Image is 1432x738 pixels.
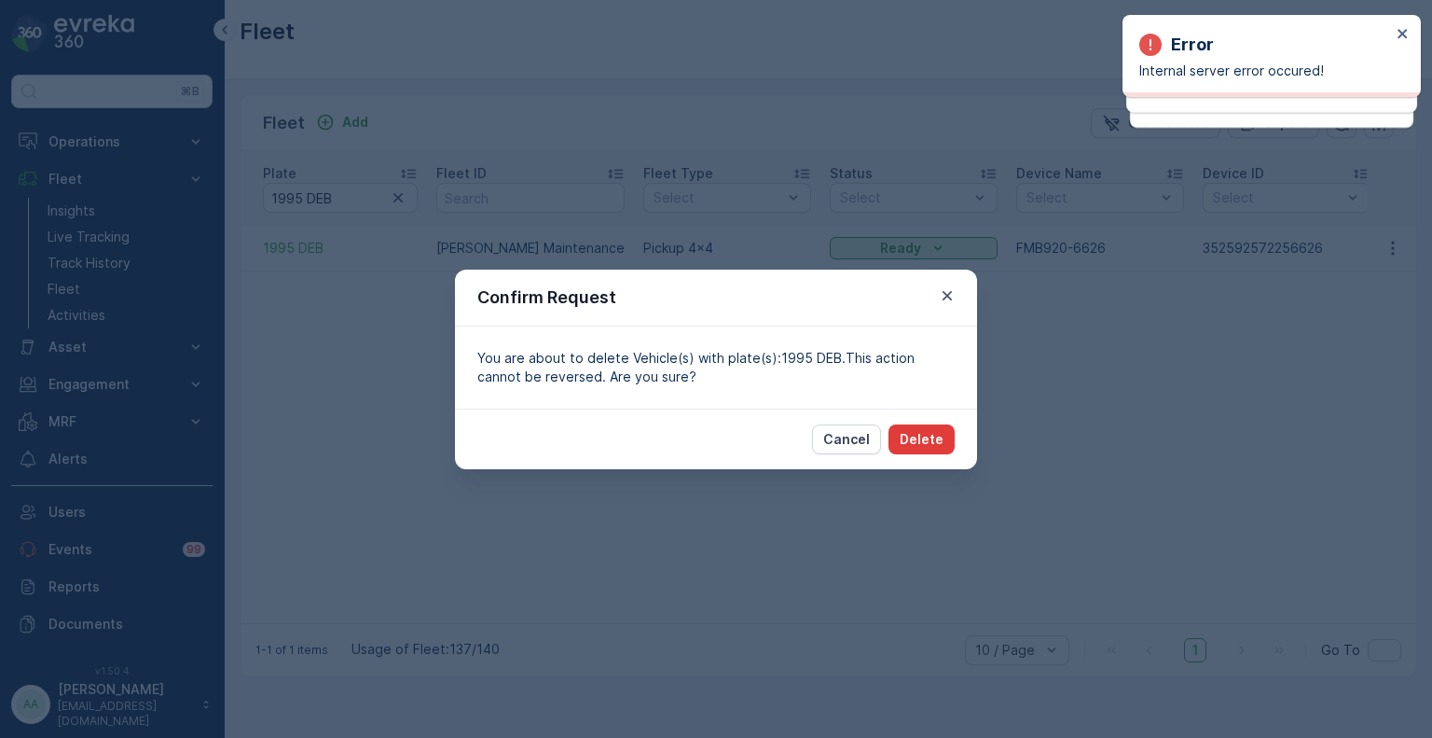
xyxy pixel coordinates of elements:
button: Delete [888,425,955,454]
p: Cancel [823,430,870,449]
button: Cancel [812,425,881,454]
p: Error [1171,32,1214,58]
p: Delete [900,430,943,449]
button: close [1397,26,1410,44]
p: Confirm Request [477,285,616,311]
p: You are about to delete Vehicle(s) with plate(s):1995 DEB.This action cannot be reversed. Are you... [477,349,955,386]
p: Internal server error occured! [1139,62,1391,80]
